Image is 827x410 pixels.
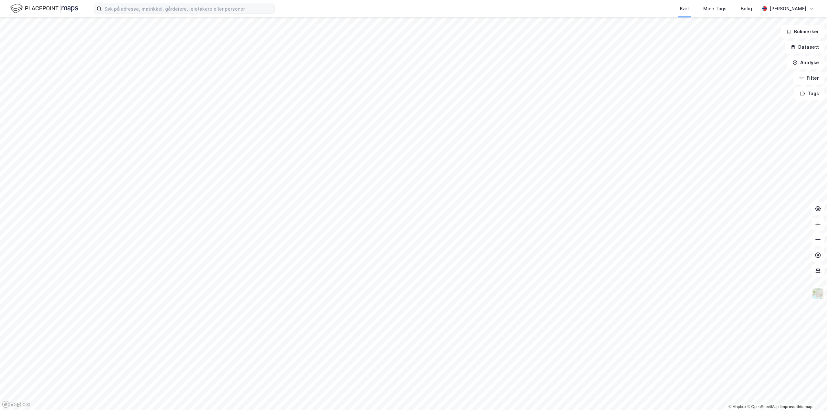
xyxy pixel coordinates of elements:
a: Mapbox homepage [2,401,30,408]
img: logo.f888ab2527a4732fd821a326f86c7f29.svg [10,3,78,14]
button: Filter [793,72,824,85]
a: OpenStreetMap [747,405,779,409]
a: Mapbox [728,405,746,409]
button: Bokmerker [781,25,824,38]
a: Improve this map [780,405,812,409]
input: Søk på adresse, matrikkel, gårdeiere, leietakere eller personer [102,4,274,14]
div: [PERSON_NAME] [769,5,806,13]
button: Analyse [787,56,824,69]
div: Bolig [741,5,752,13]
button: Tags [794,87,824,100]
div: Kontrollprogram for chat [795,379,827,410]
div: Kart [680,5,689,13]
iframe: Chat Widget [795,379,827,410]
button: Datasett [785,41,824,54]
div: Mine Tags [703,5,727,13]
img: Z [812,288,824,300]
